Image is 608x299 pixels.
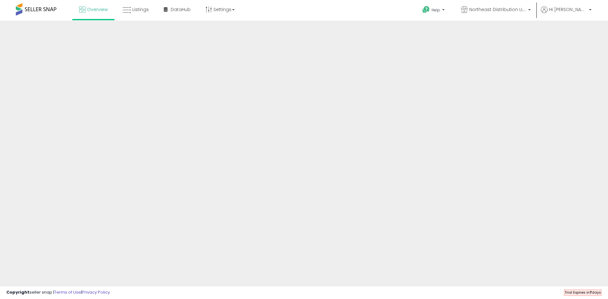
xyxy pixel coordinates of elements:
span: DataHub [171,6,191,13]
a: Help [417,1,451,21]
span: Help [432,7,440,13]
i: Get Help [422,6,430,14]
a: Hi [PERSON_NAME] [541,6,592,21]
span: Overview [87,6,108,13]
span: Northeast Distribution LLC [469,6,526,13]
span: Listings [132,6,149,13]
span: Hi [PERSON_NAME] [549,6,587,13]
